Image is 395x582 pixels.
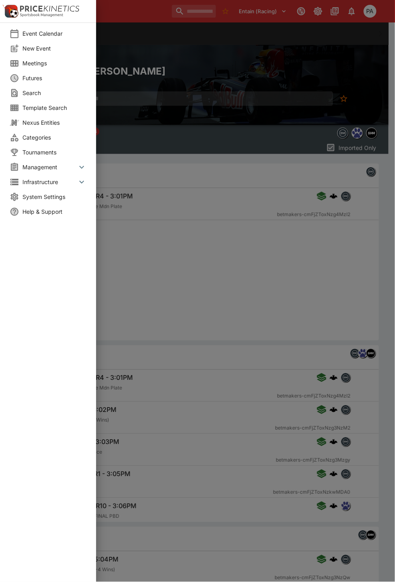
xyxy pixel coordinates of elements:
[22,103,87,112] span: Template Search
[22,29,87,38] span: Event Calendar
[22,74,87,82] span: Futures
[22,148,87,156] span: Tournaments
[22,89,87,97] span: Search
[22,193,87,201] span: System Settings
[20,6,79,12] img: PriceKinetics
[22,178,77,186] span: Infrastructure
[20,13,63,17] img: Sportsbook Management
[22,118,87,127] span: Nexus Entities
[22,133,87,142] span: Categories
[22,59,87,67] span: Meetings
[22,163,77,171] span: Management
[22,207,87,216] span: Help & Support
[22,44,87,53] span: New Event
[2,3,18,19] img: PriceKinetics Logo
